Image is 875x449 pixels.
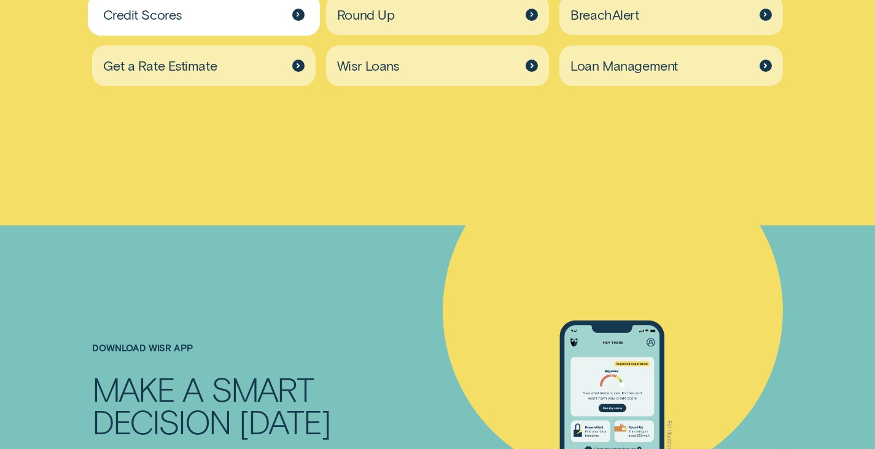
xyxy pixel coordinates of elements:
[103,57,217,74] span: Get a Rate Estimate
[92,343,432,372] h4: DOWNLOAD WISR APP
[570,57,678,74] span: Loan Management
[570,6,639,23] span: BreachAlert
[337,57,399,74] span: Wisr Loans
[103,6,181,23] span: Credit Scores
[326,45,550,87] a: Wisr Loans
[337,6,395,23] span: Round Up
[559,45,783,87] a: Loan Management
[92,372,362,438] h2: MAKE A SMART DECISION TODAY
[92,45,316,87] a: Get a Rate Estimate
